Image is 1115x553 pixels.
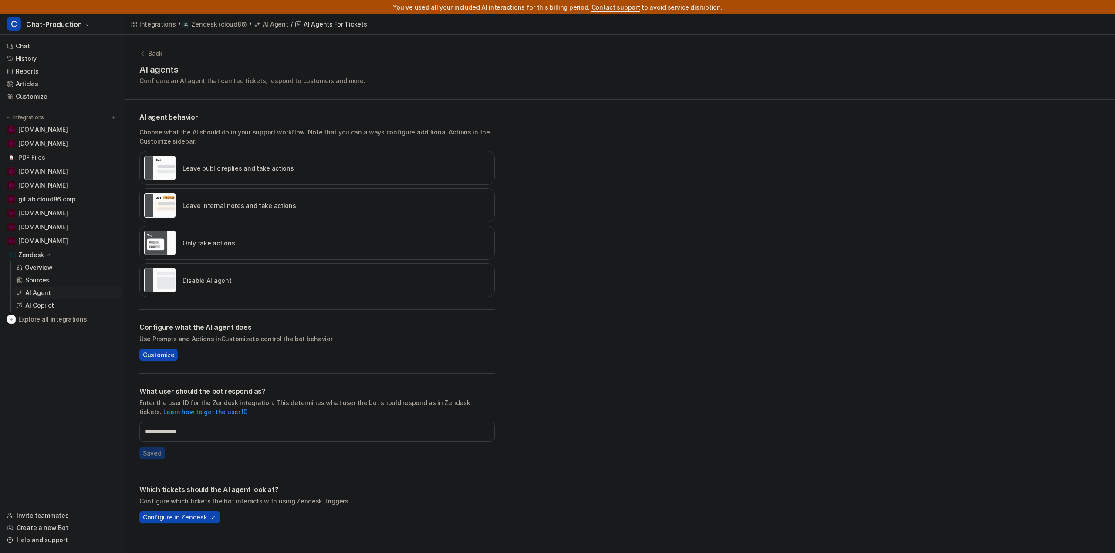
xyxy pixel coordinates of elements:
a: Help and support [3,534,122,546]
span: gitlab.cloud86.corp [18,195,76,204]
img: PDF Files [9,155,14,160]
p: Zendesk [191,20,217,29]
span: [DOMAIN_NAME] [18,139,68,148]
p: AI agent behavior [139,112,495,122]
a: support.wix.com[DOMAIN_NAME] [3,221,122,233]
div: paused::disabled [139,263,495,297]
span: Saved [143,449,162,458]
span: / [291,20,293,28]
p: ( cloud86 ) [219,20,247,29]
a: PDF FilesPDF Files [3,151,122,164]
h2: Configure what the AI agent does [139,322,495,332]
p: Disable AI agent [182,276,232,285]
a: Reports [3,65,122,77]
span: Configure in Zendesk [143,513,207,522]
span: [DOMAIN_NAME] [18,237,68,245]
p: Leave internal notes and take actions [182,201,296,210]
a: Integrations [131,20,176,29]
p: Zendesk [18,251,44,259]
p: Use Prompts and Actions in to control the bot behavior [139,334,495,343]
span: Explore all integrations [18,312,118,326]
button: Integrations [3,113,47,122]
h2: What user should the bot respond as? [139,386,495,396]
img: explore all integrations [7,315,16,324]
div: live::internal_reply [139,188,495,222]
img: Leave public replies and take actions [144,156,176,180]
p: Leave public replies and take actions [182,164,294,173]
img: expand menu [5,114,11,121]
div: AI Agent [263,20,288,29]
img: Disable AI agent [144,268,176,292]
a: www.yourhosting.nl[DOMAIN_NAME] [3,165,122,178]
span: PDF Files [18,153,45,162]
button: Configure in Zendesk [139,511,220,523]
a: AI Agent [254,20,288,29]
h1: AI agents [139,63,365,76]
a: AI Agent [13,287,122,299]
img: Zendesk [9,252,14,258]
a: Chat [3,40,122,52]
span: Contact support [591,3,640,11]
span: C [7,17,21,31]
a: Learn how to get the user ID [163,408,248,416]
img: gitlab.cloud86.corp [9,197,14,202]
a: Customize [3,90,122,103]
img: Leave internal notes and take actions [144,193,176,218]
img: menu_add.svg [111,114,117,121]
p: AI Copilot [25,301,54,310]
a: gitlab.cloud86.corpgitlab.cloud86.corp [3,193,122,205]
img: www.hostinger.com [9,183,14,188]
a: History [3,53,122,65]
p: Overview [25,263,53,272]
a: www.strato.nl[DOMAIN_NAME] [3,207,122,219]
a: Invite teammates [3,509,122,522]
span: [DOMAIN_NAME] [18,181,68,190]
p: Choose what the AI should do in your support workflow. Note that you can always configure additio... [139,127,495,146]
span: [DOMAIN_NAME] [18,125,68,134]
div: live::disabled [139,226,495,260]
img: www.strato.nl [9,211,14,216]
a: AI Copilot [13,299,122,312]
div: live::external_reply [139,151,495,185]
span: [DOMAIN_NAME] [18,209,68,218]
a: check86.nl[DOMAIN_NAME] [3,235,122,247]
p: Only take actions [182,238,235,248]
span: Chat-Production [26,18,82,30]
span: Customize [143,350,174,359]
p: Sources [25,276,49,285]
a: www.hostinger.com[DOMAIN_NAME] [3,179,122,191]
span: [DOMAIN_NAME] [18,223,68,231]
img: cloud86.io [9,141,14,146]
p: Enter the user ID for the Zendesk integration. This determines what user the bot should respond a... [139,398,495,416]
div: AI Agents for tickets [304,20,367,29]
p: AI Agent [25,288,51,297]
p: Integrations [13,114,44,121]
a: Articles [3,78,122,90]
button: Saved [139,447,165,459]
span: / [250,20,251,28]
button: Customize [139,349,178,361]
a: Customize [221,335,253,342]
span: [DOMAIN_NAME] [18,167,68,176]
img: www.yourhosting.nl [9,169,14,174]
img: docs.litespeedtech.com [9,127,14,132]
img: Only take actions [144,231,176,255]
a: Explore all integrations [3,313,122,325]
a: cloud86.io[DOMAIN_NAME] [3,137,122,150]
p: Back [148,49,162,58]
h2: Which tickets should the AI agent look at? [139,484,495,495]
a: docs.litespeedtech.com[DOMAIN_NAME] [3,124,122,136]
a: Customize [139,137,171,145]
p: Configure which tickets the bot interacts with using Zendesk Triggers [139,496,495,506]
a: AI Agents for tickets [295,20,367,29]
a: Sources [13,274,122,286]
a: Overview [13,261,122,274]
p: Configure an AI agent that can tag tickets, respond to customers and more. [139,76,365,85]
a: Create a new Bot [3,522,122,534]
img: support.wix.com [9,225,14,230]
span: / [179,20,180,28]
a: Zendesk(cloud86) [182,20,247,29]
div: Integrations [139,20,176,29]
img: check86.nl [9,238,14,244]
